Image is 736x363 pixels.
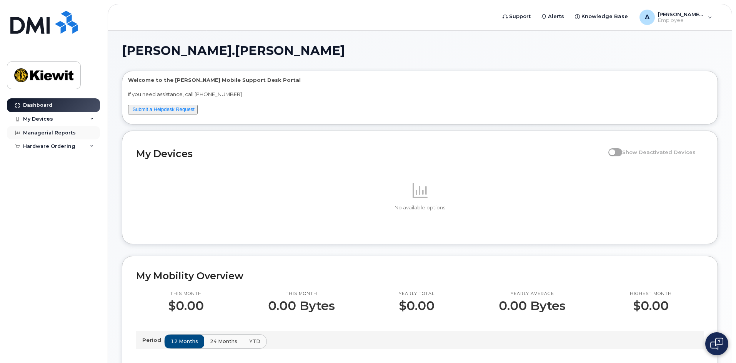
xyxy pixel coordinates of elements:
span: Show Deactivated Devices [622,149,696,155]
p: This month [168,291,204,297]
p: Welcome to the [PERSON_NAME] Mobile Support Desk Portal [128,76,712,84]
input: Show Deactivated Devices [608,145,614,151]
p: Highest month [630,291,672,297]
p: $0.00 [630,299,672,313]
span: 24 months [210,338,237,345]
p: Period [142,336,164,344]
p: This month [268,291,335,297]
p: $0.00 [399,299,435,313]
img: Open chat [710,338,723,350]
p: Yearly total [399,291,435,297]
span: [PERSON_NAME].[PERSON_NAME] [122,45,345,56]
p: 0.00 Bytes [268,299,335,313]
span: YTD [249,338,260,345]
h2: My Mobility Overview [136,270,704,282]
button: Submit a Helpdesk Request [128,105,198,114]
p: $0.00 [168,299,204,313]
h2: My Devices [136,148,604,159]
p: Yearly average [499,291,566,297]
p: If you need assistance, call [PHONE_NUMBER] [128,91,712,98]
a: Submit a Helpdesk Request [133,106,195,112]
p: No available options [136,204,704,211]
p: 0.00 Bytes [499,299,566,313]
